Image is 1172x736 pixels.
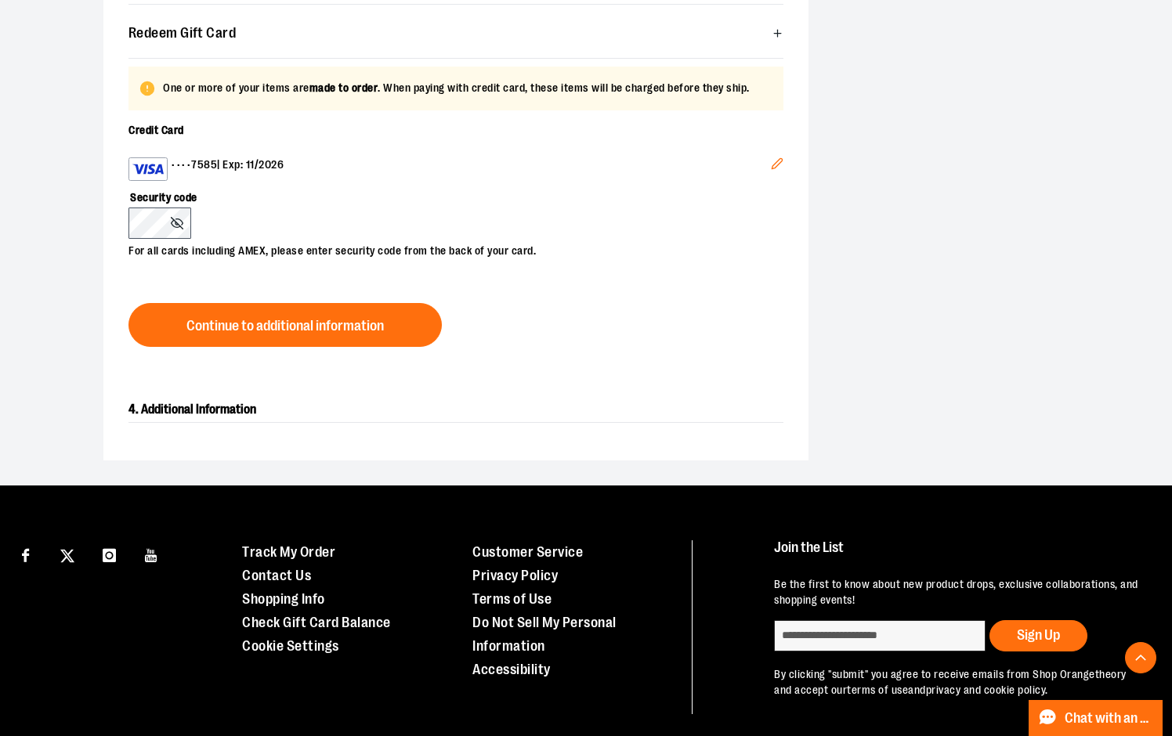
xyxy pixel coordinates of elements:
a: Track My Order [242,544,335,560]
button: Back To Top [1125,642,1156,673]
span: Redeem Gift Card [128,26,236,41]
a: Accessibility [472,662,551,677]
a: Check Gift Card Balance [242,615,391,630]
img: Twitter [60,549,74,563]
p: For all cards including AMEX, please enter security code from the back of your card. [128,239,768,259]
button: Continue to additional information [128,303,442,347]
a: Do Not Sell My Personal Information [472,615,617,654]
span: Continue to additional information [186,319,384,334]
p: By clicking "submit" you agree to receive emails from Shop Orangetheory and accept our and [774,667,1141,698]
a: Privacy Policy [472,568,558,583]
span: Sign Up [1017,627,1060,643]
p: Be the first to know about new product drops, exclusive collaborations, and shopping events! [774,577,1141,608]
h4: Join the List [774,540,1141,569]
h2: 4. Additional Information [128,397,783,423]
button: Redeem Gift Card [128,17,783,49]
a: privacy and cookie policy. [926,684,1048,696]
a: Customer Service [472,544,583,560]
span: Credit Card [128,124,184,136]
span: Chat with an Expert [1065,711,1153,726]
button: Edit [758,145,796,187]
a: Visit our Youtube page [138,540,165,568]
a: Contact Us [242,568,311,583]
a: Visit our X page [54,540,81,568]
a: Cookie Settings [242,638,339,654]
a: terms of use [847,684,908,696]
span: made to order [309,81,378,94]
button: Sign Up [989,620,1087,651]
a: Shopping Info [242,591,325,607]
label: Security code [128,181,768,207]
div: •••• 7585 | Exp: 11/2026 [128,157,771,181]
input: enter email [774,620,986,651]
img: Visa card example showing the 16-digit card number on the front of the card [132,160,164,179]
a: Terms of Use [472,591,552,607]
a: Visit our Instagram page [96,540,123,568]
button: Chat with an Expert [1029,700,1163,736]
span: One or more of your items are . When paying with credit card, these items will be charged before ... [163,81,750,96]
a: Visit our Facebook page [12,540,39,568]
